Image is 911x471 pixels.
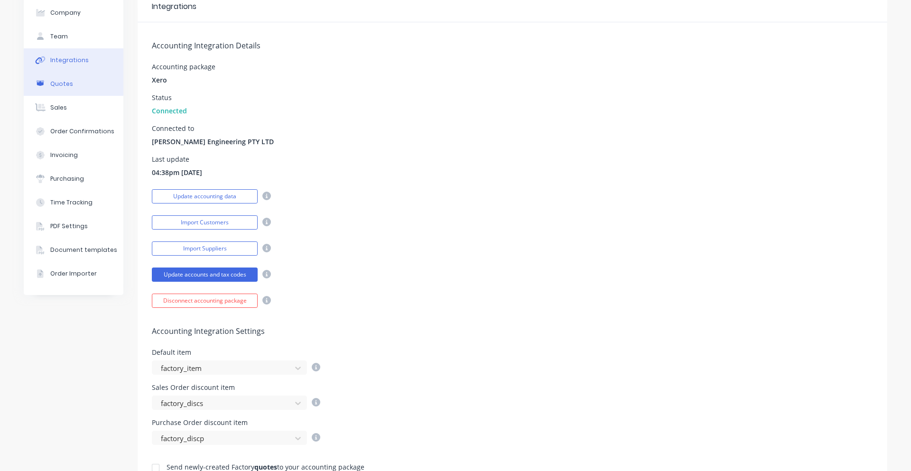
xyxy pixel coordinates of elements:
[152,349,320,356] div: Default item
[152,137,274,147] span: [PERSON_NAME] Engineering PTY LTD
[152,294,258,308] button: Disconnect accounting package
[152,156,202,163] div: Last update
[167,464,364,471] div: Send newly-created Factory to your accounting package
[50,9,81,17] div: Company
[24,1,123,25] button: Company
[24,167,123,191] button: Purchasing
[152,1,196,12] div: Integrations
[50,32,68,41] div: Team
[152,419,320,426] div: Purchase Order discount item
[50,198,93,207] div: Time Tracking
[24,238,123,262] button: Document templates
[152,327,873,336] h5: Accounting Integration Settings
[152,384,320,391] div: Sales Order discount item
[50,246,117,254] div: Document templates
[24,25,123,48] button: Team
[24,48,123,72] button: Integrations
[152,125,274,132] div: Connected to
[50,269,97,278] div: Order Importer
[50,151,78,159] div: Invoicing
[50,80,73,88] div: Quotes
[50,175,84,183] div: Purchasing
[24,143,123,167] button: Invoicing
[152,189,258,203] button: Update accounting data
[24,191,123,214] button: Time Tracking
[50,56,89,65] div: Integrations
[152,241,258,256] button: Import Suppliers
[50,127,114,136] div: Order Confirmations
[24,72,123,96] button: Quotes
[152,106,187,116] span: Connected
[50,222,88,231] div: PDF Settings
[24,262,123,286] button: Order Importer
[152,75,167,85] span: Xero
[24,214,123,238] button: PDF Settings
[152,94,187,101] div: Status
[152,167,202,177] span: 04:38pm [DATE]
[152,268,258,282] button: Update accounts and tax codes
[24,96,123,120] button: Sales
[152,41,873,50] h5: Accounting Integration Details
[152,64,215,70] div: Accounting package
[152,215,258,230] button: Import Customers
[24,120,123,143] button: Order Confirmations
[50,103,67,112] div: Sales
